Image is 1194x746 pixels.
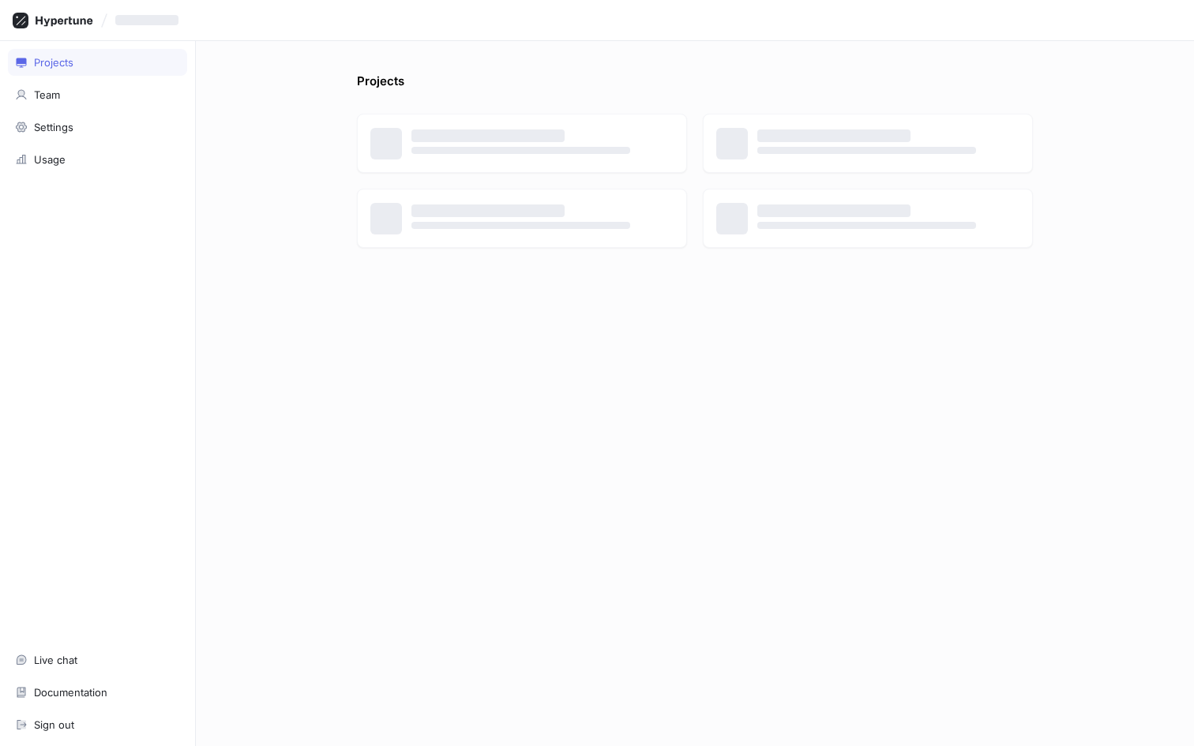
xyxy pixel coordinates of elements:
a: Team [8,81,187,108]
span: ‌ [411,147,630,154]
span: ‌ [411,204,565,217]
span: ‌ [411,129,565,142]
div: Team [34,88,60,101]
div: Sign out [34,718,74,731]
a: Projects [8,49,187,76]
a: Usage [8,146,187,173]
div: Projects [34,56,73,69]
a: Documentation [8,679,187,706]
span: ‌ [757,147,976,154]
span: ‌ [757,129,911,142]
span: ‌ [411,222,630,229]
p: Projects [357,73,404,98]
div: Live chat [34,654,77,666]
span: ‌ [115,15,178,25]
div: Settings [34,121,73,133]
span: ‌ [757,204,911,217]
button: ‌ [109,7,191,33]
div: Usage [34,153,66,166]
span: ‌ [757,222,976,229]
a: Settings [8,114,187,141]
div: Documentation [34,686,107,699]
